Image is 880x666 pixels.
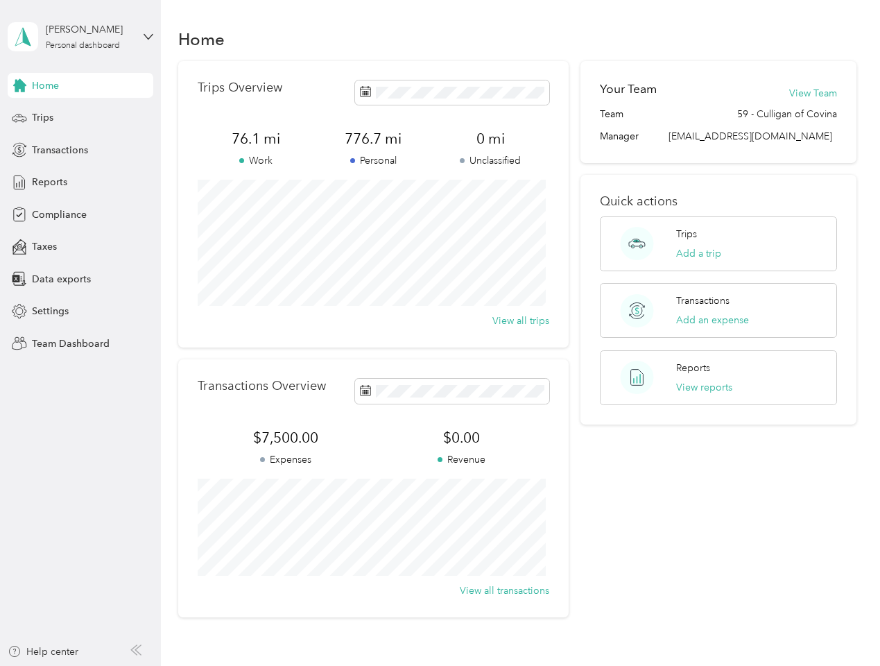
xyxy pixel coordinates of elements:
[198,379,326,393] p: Transactions Overview
[600,107,623,121] span: Team
[315,153,432,168] p: Personal
[198,452,374,467] p: Expenses
[8,644,78,659] button: Help center
[802,588,880,666] iframe: Everlance-gr Chat Button Frame
[198,428,374,447] span: $7,500.00
[32,175,67,189] span: Reports
[600,194,836,209] p: Quick actions
[600,80,657,98] h2: Your Team
[46,22,132,37] div: [PERSON_NAME]
[32,110,53,125] span: Trips
[600,129,639,144] span: Manager
[676,361,710,375] p: Reports
[492,314,549,328] button: View all trips
[198,129,315,148] span: 76.1 mi
[432,129,549,148] span: 0 mi
[676,246,721,261] button: Add a trip
[32,304,69,318] span: Settings
[737,107,837,121] span: 59 - Culligan of Covina
[676,380,732,395] button: View reports
[676,313,749,327] button: Add an expense
[32,272,91,287] span: Data exports
[32,336,110,351] span: Team Dashboard
[373,452,549,467] p: Revenue
[32,78,59,93] span: Home
[198,80,282,95] p: Trips Overview
[315,129,432,148] span: 776.7 mi
[789,86,837,101] button: View Team
[178,32,225,46] h1: Home
[432,153,549,168] p: Unclassified
[32,239,57,254] span: Taxes
[198,153,315,168] p: Work
[668,130,832,142] span: [EMAIL_ADDRESS][DOMAIN_NAME]
[460,583,549,598] button: View all transactions
[676,227,697,241] p: Trips
[373,428,549,447] span: $0.00
[46,42,120,50] div: Personal dashboard
[676,293,730,308] p: Transactions
[32,143,88,157] span: Transactions
[32,207,87,222] span: Compliance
